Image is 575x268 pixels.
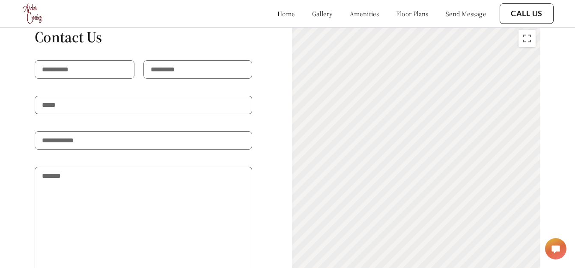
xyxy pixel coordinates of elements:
button: Toggle fullscreen view [518,30,536,47]
a: Call Us [511,9,542,18]
img: logo.png [21,2,45,25]
a: amenities [350,9,379,18]
h1: Contact Us [35,27,253,47]
a: gallery [312,9,333,18]
a: send message [446,9,486,18]
button: Call Us [500,3,554,24]
a: home [277,9,295,18]
a: floor plans [396,9,429,18]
